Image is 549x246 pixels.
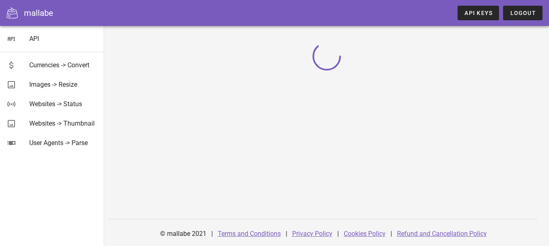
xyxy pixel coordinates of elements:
[29,100,98,108] div: Websites -> Status
[503,6,542,20] button: Logout
[24,7,53,19] div: mallabe
[155,224,211,244] div: © mallabe 2021
[29,139,98,147] div: User Agents -> Parse
[292,230,332,237] a: Privacy Policy
[337,224,339,244] div: |
[29,61,98,69] div: Currencies -> Convert
[464,10,493,16] span: API Keys
[397,230,487,237] a: Refund and Cancellation Policy
[507,194,545,232] iframe: Tidio Chat
[458,6,499,20] a: API Keys
[218,230,281,237] a: Terms and Conditions
[344,230,386,237] a: Cookies Policy
[29,120,98,127] div: Websites -> Thumbnail
[211,224,213,244] div: |
[391,224,392,244] div: |
[286,224,287,244] div: |
[29,35,98,43] div: API
[29,81,98,88] div: Images -> Resize
[510,10,536,16] span: Logout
